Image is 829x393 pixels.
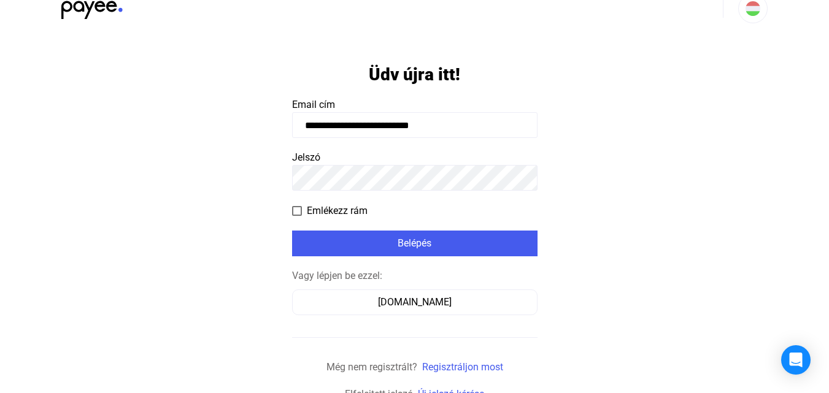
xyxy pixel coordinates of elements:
[746,1,760,16] img: HU
[296,236,534,251] div: Belépés
[369,64,460,85] h1: Üdv újra itt!
[292,289,538,315] button: [DOMAIN_NAME]
[422,361,503,373] a: Regisztráljon most
[781,345,811,375] div: Open Intercom Messenger
[292,269,538,283] div: Vagy lépjen be ezzel:
[292,99,335,110] span: Email cím
[292,231,538,256] button: Belépés
[292,296,538,308] a: [DOMAIN_NAME]
[296,295,533,310] div: [DOMAIN_NAME]
[292,151,320,163] span: Jelszó
[326,361,417,373] span: Még nem regisztrált?
[307,204,368,218] span: Emlékezz rám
